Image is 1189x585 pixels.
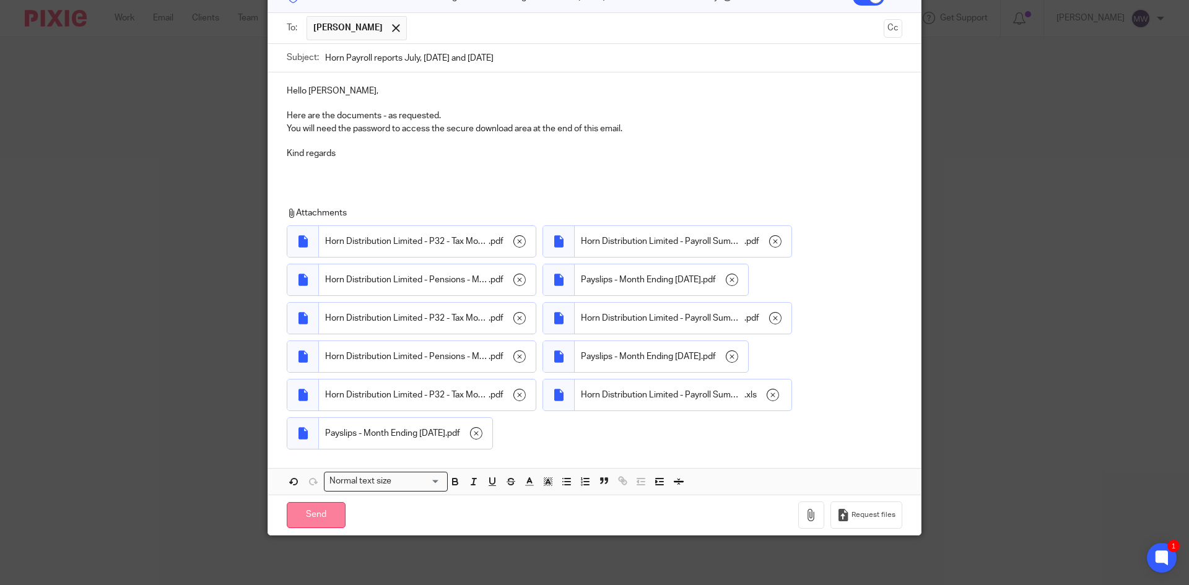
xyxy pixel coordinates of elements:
span: pdf [490,274,503,286]
span: pdf [703,350,716,363]
div: . [319,264,536,295]
div: 1 [1167,540,1180,552]
span: Horn Distribution Limited - P32 - Tax Months 1 to 6 [325,389,489,401]
button: Request files [830,501,902,529]
div: . [319,303,536,334]
button: Cc [884,19,902,38]
p: Attachments [287,207,885,219]
span: Horn Distribution Limited - Payroll Summary - Month 5 [581,312,744,324]
span: pdf [746,312,759,324]
div: . [575,303,791,334]
span: Payslips - Month Ending [DATE] [325,427,445,440]
span: pdf [746,235,759,248]
label: Subject: [287,51,319,64]
span: Horn Distribution Limited - Pensions - Month 5 [325,350,489,363]
span: Horn Distribution Limited - Payroll Summary - Month 6 [581,389,744,401]
span: Horn Distribution Limited - Pensions - Month 4 [325,274,489,286]
span: pdf [490,389,503,401]
span: Horn Distribution Limited - Payroll Summary - Month 4 [581,235,744,248]
span: Horn Distribution Limited - P32 - Tax Months 1 to 4 [325,235,489,248]
div: . [319,418,492,449]
span: pdf [703,274,716,286]
span: pdf [447,427,460,440]
span: Horn Distribution Limited - P32 - Tax Months 1 to 5 [325,312,489,324]
div: . [575,379,791,410]
p: Hello [PERSON_NAME], [287,85,902,97]
span: [PERSON_NAME] [313,22,383,34]
div: . [575,341,748,372]
span: xls [746,389,757,401]
div: Search for option [324,472,448,491]
p: Here are the documents - as requested. [287,110,902,122]
span: pdf [490,350,503,363]
span: Payslips - Month Ending [DATE] [581,274,701,286]
input: Send [287,502,346,529]
div: . [319,341,536,372]
span: pdf [490,235,503,248]
div: . [575,264,748,295]
span: Payslips - Month Ending [DATE] [581,350,701,363]
span: Normal text size [327,475,394,488]
p: You will need the password to access the secure download area at the end of this email. [287,123,902,135]
span: pdf [490,312,503,324]
div: . [319,226,536,257]
span: Request files [851,510,895,520]
label: To: [287,22,300,34]
p: Kind regards [287,147,902,160]
div: . [319,379,536,410]
input: Search for option [396,475,440,488]
div: . [575,226,791,257]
